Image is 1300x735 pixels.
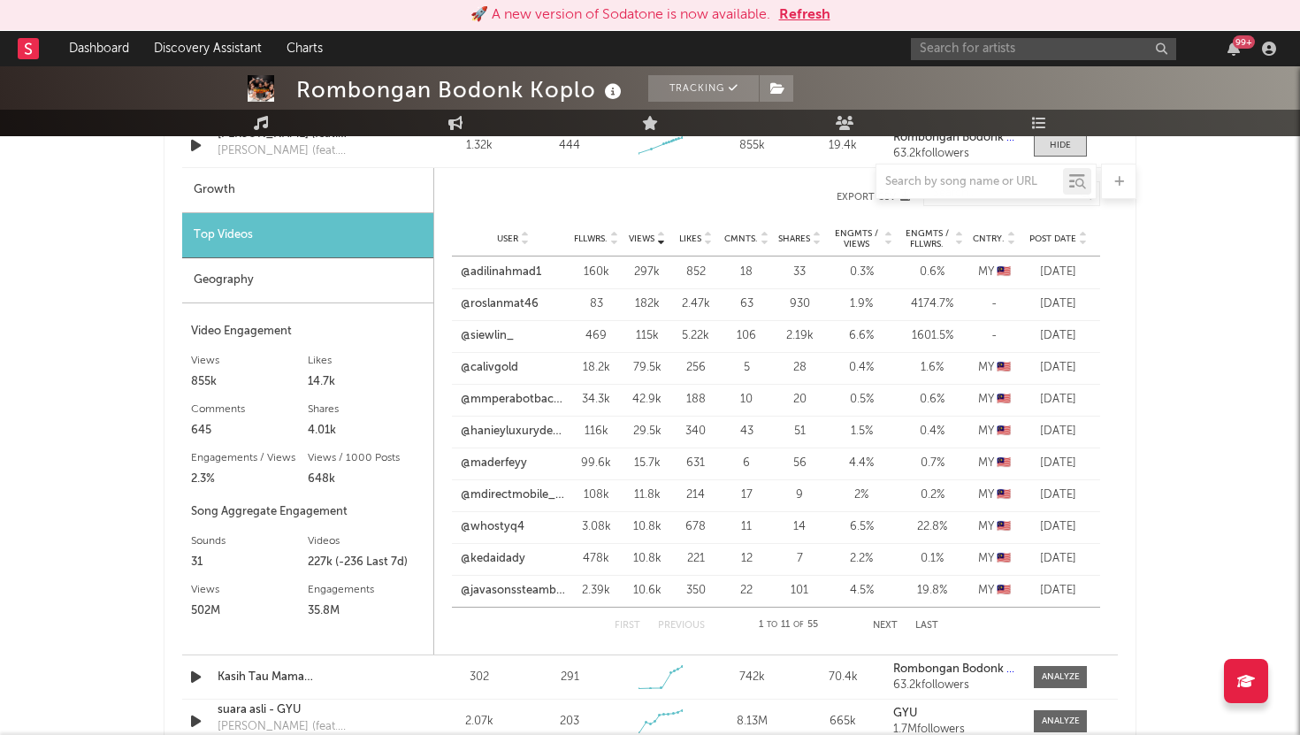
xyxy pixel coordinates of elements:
div: Views / 1000 Posts [308,448,424,469]
div: 0.3 % [830,264,892,281]
a: Charts [274,31,335,66]
div: 22 [724,582,769,600]
button: First [615,621,640,631]
div: 1 11 55 [740,615,837,636]
strong: Rombongan Bodonk Koplo [893,663,1037,675]
span: User [497,234,518,244]
div: 17 [724,486,769,504]
a: @mdirectmobile_my [461,486,565,504]
a: @hanieyluxurydeco [461,423,565,440]
div: 4.4 % [830,455,892,472]
div: 2.2 % [830,550,892,568]
div: 70.4k [802,669,884,686]
div: [DATE] [1025,359,1091,377]
div: 502M [191,601,308,622]
input: Search by song name or URL [876,175,1063,189]
span: 🇲🇾 [997,362,1011,373]
div: 🚀 A new version of Sodatone is now available. [470,4,770,26]
div: 2.19k [777,327,822,345]
div: [DATE] [1025,582,1091,600]
div: [DATE] [1025,455,1091,472]
a: @whostyq4 [461,518,524,536]
div: 99.6k [574,455,618,472]
div: 11 [724,518,769,536]
a: suara asli - GYU [218,701,402,719]
button: Last [915,621,938,631]
div: 101 [777,582,822,600]
div: 3.08k [574,518,618,536]
div: 665k [802,713,884,731]
div: 221 [676,550,715,568]
div: 648k [308,469,424,490]
span: 🇲🇾 [997,489,1011,501]
div: 19.8 % [901,582,963,600]
div: 4174.7 % [901,295,963,313]
a: @kedaidady [461,550,525,568]
div: 8.13M [711,713,793,731]
div: 0.4 % [901,423,963,440]
a: Dashboard [57,31,141,66]
div: 645 [191,420,308,441]
div: Engagements / Views [191,448,308,469]
span: 🇲🇾 [997,425,1011,437]
div: 5.22k [676,327,715,345]
span: Engmts / Fllwrs. [901,228,952,249]
div: 160k [574,264,618,281]
div: 5 [724,359,769,377]
div: MY [972,423,1016,440]
div: Rombongan Bodonk Koplo [296,75,626,104]
div: 12 [724,550,769,568]
div: Video Engagement [191,321,424,342]
a: GYU [893,708,1016,720]
div: 10.8k [627,518,667,536]
a: Kasih Tau Mama ([PERSON_NAME]) [218,669,402,686]
a: @calivgold [461,359,518,377]
div: 28 [777,359,822,377]
a: @mmperabotbachokkelantan [461,391,565,409]
div: Videos [308,531,424,552]
div: [DATE] [1025,295,1091,313]
div: 116k [574,423,618,440]
div: 10.6k [627,582,667,600]
div: 469 [574,327,618,345]
button: Refresh [779,4,830,26]
div: 1.6 % [901,359,963,377]
div: 678 [676,518,715,536]
div: 9 [777,486,822,504]
div: Top Videos [182,213,433,258]
strong: GYU [893,708,917,719]
div: 99 + [1233,35,1255,49]
div: 6.5 % [830,518,892,536]
div: MY [972,359,1016,377]
div: - [972,295,1016,313]
div: 2.07k [438,713,520,731]
div: 297k [627,264,667,281]
div: 33 [777,264,822,281]
div: 79.5k [627,359,667,377]
div: 0.2 % [901,486,963,504]
div: 188 [676,391,715,409]
div: [DATE] [1025,486,1091,504]
div: MY [972,264,1016,281]
div: Views [191,350,308,371]
div: 63.2k followers [893,148,1016,160]
span: Views [629,234,654,244]
div: Geography [182,258,433,303]
div: 302 [438,669,520,686]
div: 214 [676,486,715,504]
div: 20 [777,391,822,409]
span: of [793,621,804,629]
div: Shares [308,399,424,420]
div: 14.7k [308,371,424,393]
div: 4.5 % [830,582,892,600]
div: [DATE] [1025,327,1091,345]
div: 855k [191,371,308,393]
div: 11.8k [627,486,667,504]
div: 19.4k [802,137,884,155]
div: 35.8M [308,601,424,622]
div: 2.3% [191,469,308,490]
a: Rombongan Bodonk [PERSON_NAME] & Ncumdeui [893,132,1016,144]
span: Shares [778,234,810,244]
div: Engagements [308,579,424,601]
